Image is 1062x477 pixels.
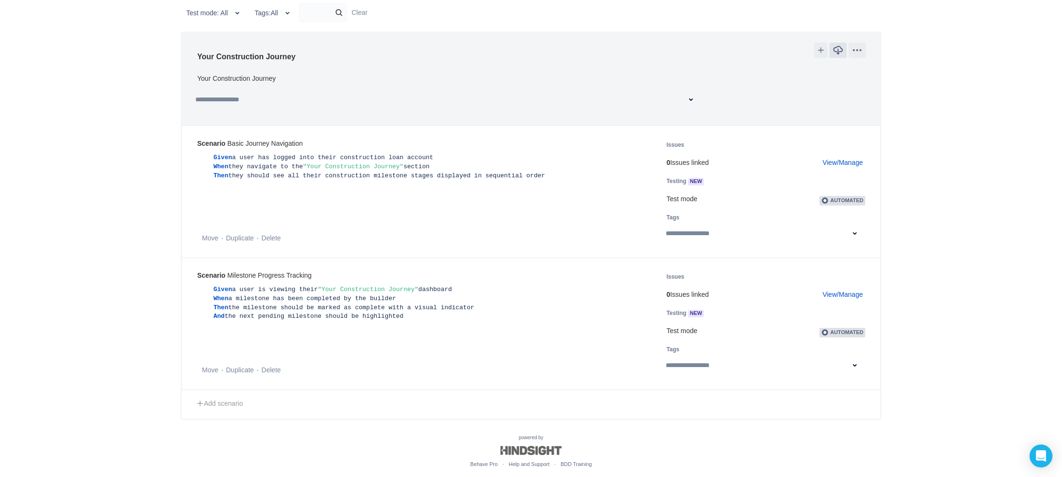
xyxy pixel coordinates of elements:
a: Delete [262,234,281,242]
h5: Tags [667,213,826,222]
div: Open Intercom Messenger [1030,444,1052,467]
a: View/Manage [822,290,863,300]
button: Test mode: All [181,5,249,21]
img: AgwABIgr006M16MAAAAASUVORK5CYII= [821,329,829,336]
a: BDD Training [561,461,592,467]
a: Delete [262,366,281,374]
a: Clear [351,9,367,16]
a: Automated [819,327,865,335]
span: a user is viewing their [232,286,318,293]
span: NEW [688,311,704,316]
span: NEW [688,179,704,184]
span: a milestone has been completed by the builder [228,295,396,302]
span: When [213,295,228,302]
div: Test mode [667,326,865,336]
b: 0 [667,291,670,298]
span: add icon [817,46,825,54]
span: they should see all their construction milestone stages displayed in sequential order [228,172,545,179]
span: Given [213,286,232,293]
a: Behave Pro [470,461,498,467]
span: download icon [832,44,844,56]
h5: Testing [667,308,826,318]
div: Your Construction Journey [197,75,276,82]
span: Tags: All [255,5,278,21]
a: Add scenario [182,390,880,419]
span: Then [213,304,228,311]
span: the milestone should be marked as complete with a visual indicator [228,304,474,311]
span: When [213,163,228,170]
a: Automated [819,195,865,203]
span: And [213,313,224,320]
div: Milestone Progress Tracking [197,272,312,279]
div: Test mode [667,195,865,204]
p: Issues linked [667,158,865,168]
a: Move [202,366,218,374]
span: the next pending milestone should be highlighted [224,313,403,320]
button: Tags:All [249,5,299,21]
span: Then [213,172,228,179]
h5: Testing [667,176,826,186]
span: search icon [333,8,345,17]
span: Automated [830,329,863,335]
div: Basic Journey Navigation [197,140,303,147]
b: Scenario [197,271,225,279]
a: Help and Support [509,461,550,467]
span: Automated [830,197,863,203]
span: add icon [196,400,204,407]
span: a user has logged into their construction loan account [232,154,433,161]
span: more [851,44,863,56]
span: Test mode: All [186,5,228,21]
span: they navigate to the [228,163,303,170]
span: dashboard [418,286,452,293]
h5: Issues [667,272,826,282]
h5: Tags [667,345,826,354]
img: AgwABIgr006M16MAAAAASUVORK5CYII= [821,197,829,204]
a: Duplicate [226,234,254,242]
a: View/Manage [822,158,863,168]
div: powered by [173,434,889,469]
h5: Issues [667,140,826,150]
span: section [404,163,430,170]
a: Move [202,234,218,242]
span: "Your Construction Journey" [318,286,418,293]
span: Given [213,154,232,161]
h3: Your Construction Journey [197,51,296,63]
b: Scenario [197,140,225,147]
span: "Your Construction Journey" [303,163,404,170]
b: 0 [667,159,670,166]
a: Duplicate [226,366,254,374]
p: Issues linked [667,290,865,300]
